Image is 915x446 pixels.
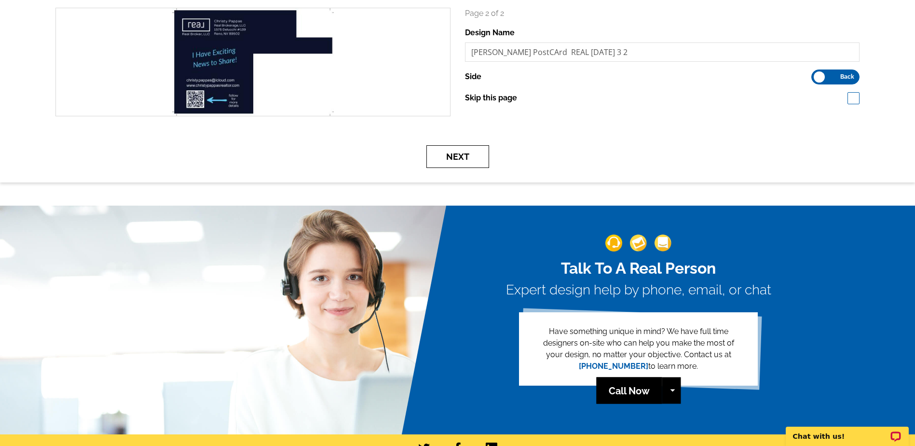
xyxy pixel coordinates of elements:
img: support-img-3_1.png [655,235,671,251]
h2: Talk To A Real Person [506,259,771,278]
h3: Expert design help by phone, email, or chat [506,282,771,298]
img: support-img-1.png [605,235,622,251]
label: Design Name [465,27,515,39]
img: support-img-2.png [630,235,647,251]
label: Side [465,71,481,83]
button: Next [426,145,489,168]
p: Page 2 of 2 [465,8,860,19]
a: [PHONE_NUMBER] [579,362,648,371]
iframe: LiveChat chat widget [779,416,915,446]
label: Skip this page [465,92,517,104]
a: Call Now [596,377,662,404]
span: Back [840,74,854,79]
input: File Name [465,42,860,62]
p: Have something unique in mind? We have full time designers on-site who can help you make the most... [534,326,742,372]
